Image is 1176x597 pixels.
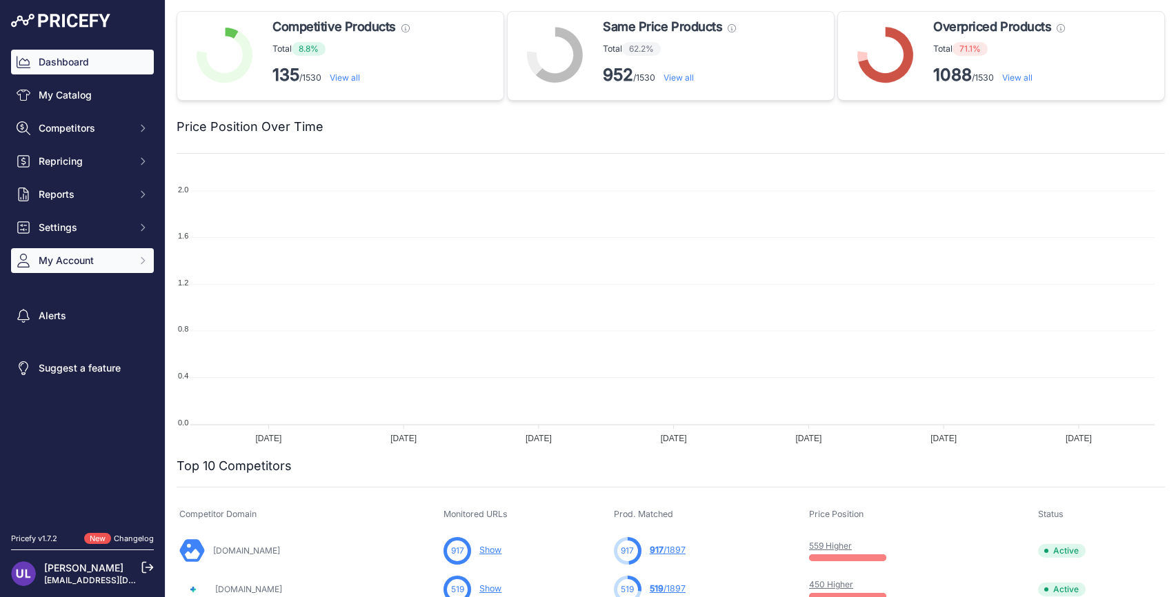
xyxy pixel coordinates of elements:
p: /1530 [603,64,736,86]
a: Dashboard [11,50,154,74]
a: View all [330,72,360,83]
a: My Catalog [11,83,154,108]
strong: 135 [272,65,299,85]
a: 559 Higher [809,540,852,551]
tspan: [DATE] [526,434,552,443]
a: 519/1897 [650,583,686,594]
tspan: [DATE] [1066,434,1092,443]
a: View all [1002,72,1033,83]
h2: Top 10 Competitors [177,456,292,476]
p: /1530 [272,64,410,86]
p: Total [272,42,410,56]
span: Prod. Matched [614,509,673,519]
a: [DOMAIN_NAME] [215,584,282,594]
a: [PERSON_NAME] [44,562,123,574]
span: Competitive Products [272,17,396,37]
a: 917/1897 [650,545,686,555]
span: Same Price Products [603,17,722,37]
strong: 1088 [933,65,972,85]
button: Settings [11,215,154,240]
button: My Account [11,248,154,273]
span: Status [1038,509,1064,519]
tspan: 1.2 [178,279,188,287]
span: Overpriced Products [933,17,1051,37]
a: Show [479,583,501,594]
tspan: 0.8 [178,325,188,333]
a: [EMAIL_ADDRESS][DOMAIN_NAME] [44,575,188,585]
tspan: 0.4 [178,372,188,380]
a: Show [479,545,501,555]
button: Reports [11,182,154,207]
tspan: [DATE] [661,434,687,443]
tspan: [DATE] [256,434,282,443]
p: Total [933,42,1065,56]
span: 62.2% [622,42,661,56]
span: Active [1038,583,1086,596]
strong: 952 [603,65,633,85]
span: 917 [621,545,634,557]
span: Price Position [809,509,864,519]
span: 917 [451,545,464,557]
p: /1530 [933,64,1065,86]
tspan: 2.0 [178,185,188,194]
span: 71.1% [953,42,988,56]
tspan: 0.0 [178,418,188,427]
span: Reports [39,188,129,201]
span: Active [1038,544,1086,558]
button: Repricing [11,149,154,174]
h2: Price Position Over Time [177,117,323,136]
a: [DOMAIN_NAME] [213,545,280,556]
span: Competitor Domain [179,509,257,519]
span: Settings [39,221,129,234]
span: New [84,533,111,545]
span: Competitors [39,121,129,135]
img: Pricefy Logo [11,14,110,28]
span: 917 [650,545,664,555]
button: Competitors [11,116,154,141]
span: 8.8% [292,42,326,56]
a: View all [664,72,694,83]
tspan: [DATE] [390,434,417,443]
p: Total [603,42,736,56]
tspan: 1.6 [178,232,188,240]
a: Changelog [114,534,154,543]
nav: Sidebar [11,50,154,516]
a: Alerts [11,303,154,328]
span: 519 [650,583,664,594]
tspan: [DATE] [796,434,822,443]
span: 519 [621,583,634,596]
div: Pricefy v1.7.2 [11,533,57,545]
span: My Account [39,254,129,267]
a: Suggest a feature [11,356,154,381]
a: 450 Higher [809,579,853,589]
tspan: [DATE] [930,434,957,443]
span: Monitored URLs [444,509,508,519]
span: 519 [451,583,464,596]
span: Repricing [39,154,129,168]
